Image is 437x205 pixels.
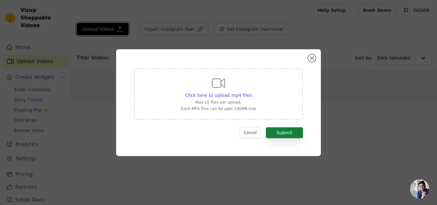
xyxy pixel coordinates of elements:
[410,179,429,199] div: Open chat
[181,106,256,111] p: Each MP4 files can be upto 100MB size
[240,127,261,138] button: Cancel
[266,127,303,138] button: Submit
[181,100,256,105] p: Max 10 files per upload.
[185,93,252,98] span: Click here to upload mp4 files
[308,54,316,62] button: Close modal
